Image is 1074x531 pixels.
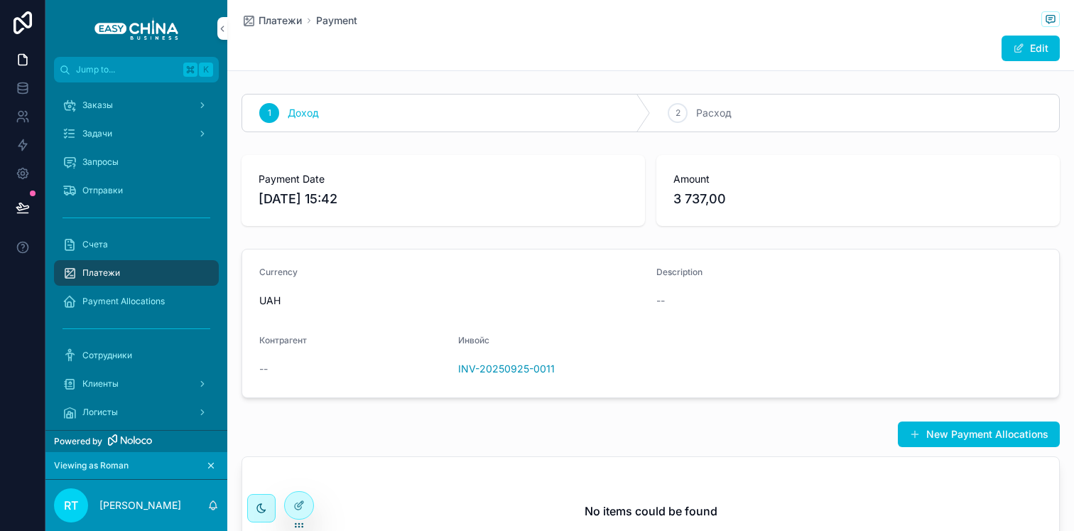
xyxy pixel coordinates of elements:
[54,232,219,257] a: Счета
[82,267,120,279] span: Платежи
[82,378,119,390] span: Клиенты
[458,362,555,376] a: INV-20250925-0011
[54,260,219,286] a: Платежи
[54,343,219,368] a: Сотрудники
[898,422,1060,447] button: New Payment Allocations
[76,64,178,75] span: Jump to...
[54,57,219,82] button: Jump to...K
[82,185,123,196] span: Отправки
[676,107,680,119] span: 2
[82,296,165,307] span: Payment Allocations
[1002,36,1060,61] button: Edit
[54,178,219,203] a: Отправки
[259,172,628,186] span: Payment Date
[316,14,357,28] a: Payment
[259,335,307,345] span: Контрагент
[82,100,113,111] span: Заказы
[673,172,1043,186] span: Amount
[54,149,219,175] a: Запросы
[45,430,227,452] a: Powered by
[242,14,302,28] a: Платежи
[54,371,219,397] a: Клиенты
[99,498,181,513] p: [PERSON_NAME]
[54,436,102,447] span: Powered by
[673,189,1043,209] span: 3 737,00
[54,92,219,118] a: Заказы
[458,335,489,345] span: Инвойс
[82,156,119,168] span: Запросы
[200,64,212,75] span: K
[585,503,717,520] h2: No items could be found
[259,189,628,209] span: [DATE] 15:42
[259,267,298,277] span: Currency
[259,362,268,376] span: --
[82,239,108,250] span: Счета
[94,17,178,40] img: App logo
[82,350,132,361] span: Сотрудники
[54,460,129,471] span: Viewing as Roman
[45,82,227,430] div: scrollable content
[82,128,112,139] span: Задачи
[259,14,302,28] span: Платежи
[54,289,219,314] a: Payment Allocations
[82,407,118,418] span: Логисты
[259,294,281,308] span: UAH
[656,294,665,308] span: --
[696,106,732,120] span: Расход
[268,107,271,119] span: 1
[656,267,703,277] span: Description
[288,106,319,120] span: Доход
[54,399,219,425] a: Логисты
[64,497,78,514] span: RT
[54,121,219,146] a: Задачи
